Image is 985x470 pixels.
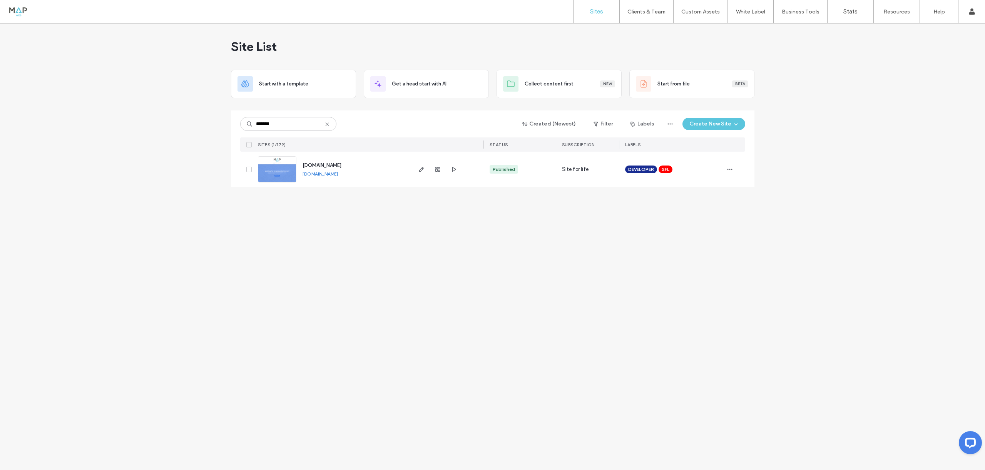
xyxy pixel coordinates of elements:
[883,8,910,15] label: Resources
[629,70,754,98] div: Start from fileBeta
[231,70,356,98] div: Start with a template
[662,166,669,173] span: SFL
[657,80,690,88] span: Start from file
[303,162,341,168] a: [DOMAIN_NAME]
[493,166,515,173] div: Published
[364,70,489,98] div: Get a head start with AI
[392,80,447,88] span: Get a head start with AI
[303,171,338,177] a: [DOMAIN_NAME]
[732,80,748,87] div: Beta
[625,142,641,147] span: LABELS
[624,118,661,130] button: Labels
[525,80,574,88] span: Collect content first
[782,8,819,15] label: Business Tools
[515,118,583,130] button: Created (Newest)
[259,80,308,88] span: Start with a template
[18,5,33,12] span: Help
[933,8,945,15] label: Help
[586,118,620,130] button: Filter
[590,8,603,15] label: Sites
[490,142,508,147] span: STATUS
[600,80,615,87] div: New
[627,8,666,15] label: Clients & Team
[231,39,277,54] span: Site List
[258,142,286,147] span: SITES (1/179)
[682,118,745,130] button: Create New Site
[843,8,858,15] label: Stats
[497,70,622,98] div: Collect content firstNew
[681,8,720,15] label: Custom Assets
[562,166,589,173] span: Site for life
[736,8,765,15] label: White Label
[953,428,985,460] iframe: LiveChat chat widget
[562,142,595,147] span: SUBSCRIPTION
[628,166,654,173] span: DEVELOPER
